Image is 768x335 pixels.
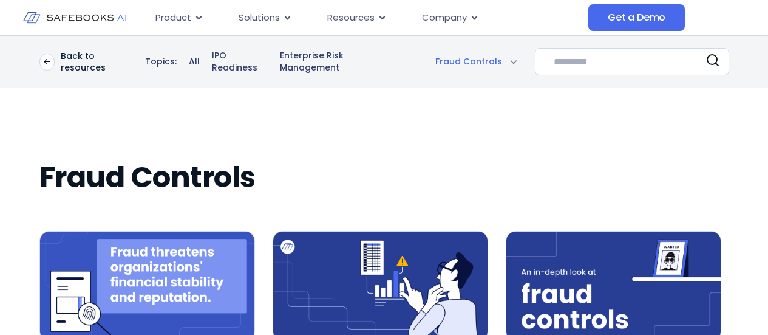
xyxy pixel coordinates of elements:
a: Enterprise Risk Management [280,50,393,74]
p: Topics: [145,56,177,68]
span: Resources [327,11,375,25]
span: Product [155,11,191,25]
a: Get a Demo [588,4,685,31]
a: All [189,56,200,68]
a: Back to resources [39,50,133,72]
p: Back to resources [61,50,133,72]
nav: Menu [146,6,588,30]
span: Company [422,11,467,25]
span: Solutions [239,11,280,25]
div: Menu Toggle [146,6,588,30]
div: Fraud Controls [420,55,517,67]
h2: Fraud Controls [39,161,729,195]
a: IPO Readiness [212,50,268,74]
span: Get a Demo [608,12,665,24]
